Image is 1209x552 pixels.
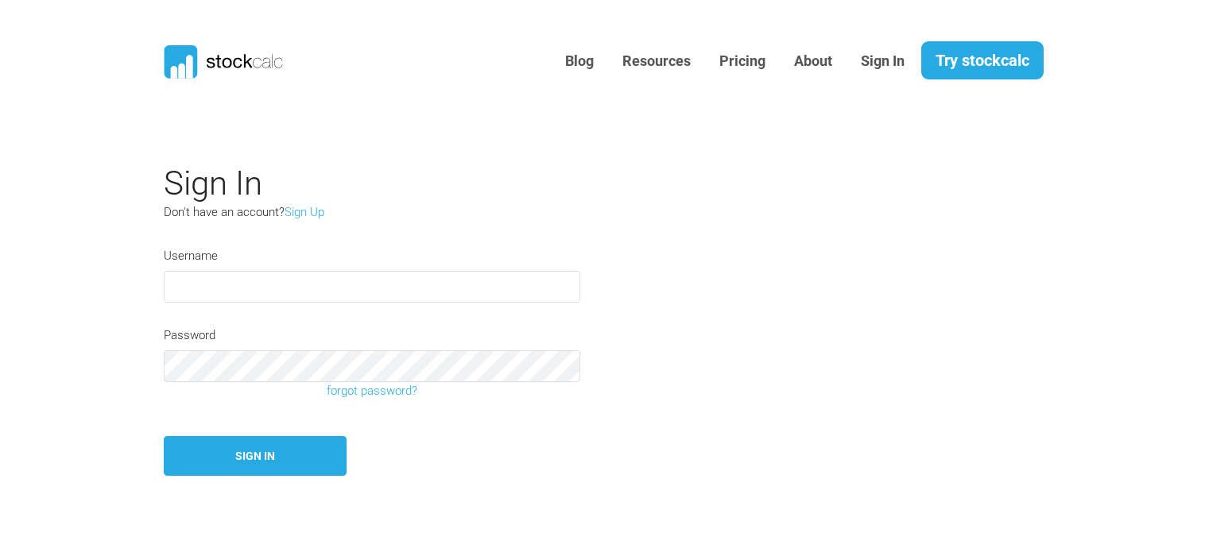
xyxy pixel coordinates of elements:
a: Blog [553,42,606,81]
a: Sign Up [285,205,324,219]
a: Resources [610,42,703,81]
a: Sign In [849,42,916,81]
a: Try stockcalc [921,41,1044,79]
a: forgot password? [152,382,592,400]
p: Don't have an account? [164,203,529,222]
label: Username [164,247,218,265]
label: Password [164,326,215,345]
a: About [782,42,844,81]
a: Pricing [707,42,777,81]
button: Sign In [164,436,347,477]
h2: Sign In [164,164,895,203]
